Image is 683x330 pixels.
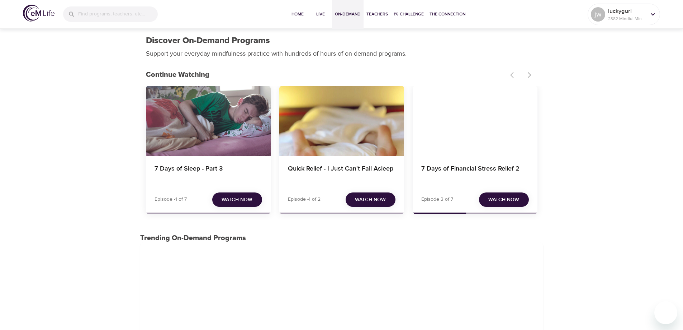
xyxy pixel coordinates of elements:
[222,195,252,204] span: Watch Now
[146,36,270,46] h1: Discover On-Demand Programs
[488,195,519,204] span: Watch Now
[430,10,465,18] span: The Connection
[312,10,329,18] span: Live
[155,165,262,182] h4: 7 Days of Sleep - Part 3
[140,234,543,242] h3: Trending On-Demand Programs
[146,49,415,59] p: Support your everyday mindfulness practice with hundreds of hours of on-demand programs.
[146,71,506,79] h3: Continue Watching
[288,165,395,182] h4: Quick Relief - I Just Can't Fall Asleep
[421,196,453,203] p: Episode 3 of 7
[288,196,321,203] p: Episode -1 of 2
[146,86,271,156] button: 7 Days of Sleep - Part 3
[155,196,187,203] p: Episode -1 of 7
[394,10,424,18] span: 1% Challenge
[212,192,262,207] button: Watch Now
[608,7,646,15] p: luckygurl
[78,6,158,22] input: Find programs, teachers, etc...
[23,5,54,22] img: logo
[366,10,388,18] span: Teachers
[355,195,386,204] span: Watch Now
[279,86,404,156] button: Quick Relief - I Just Can't Fall Asleep
[413,86,537,156] button: 7 Days of Financial Stress Relief 2
[335,10,361,18] span: On-Demand
[289,10,306,18] span: Home
[591,7,605,22] div: jw
[346,192,395,207] button: Watch Now
[608,15,646,22] p: 2382 Mindful Minutes
[421,165,529,182] h4: 7 Days of Financial Stress Relief 2
[479,192,529,207] button: Watch Now
[654,301,677,324] iframe: Button to launch messaging window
